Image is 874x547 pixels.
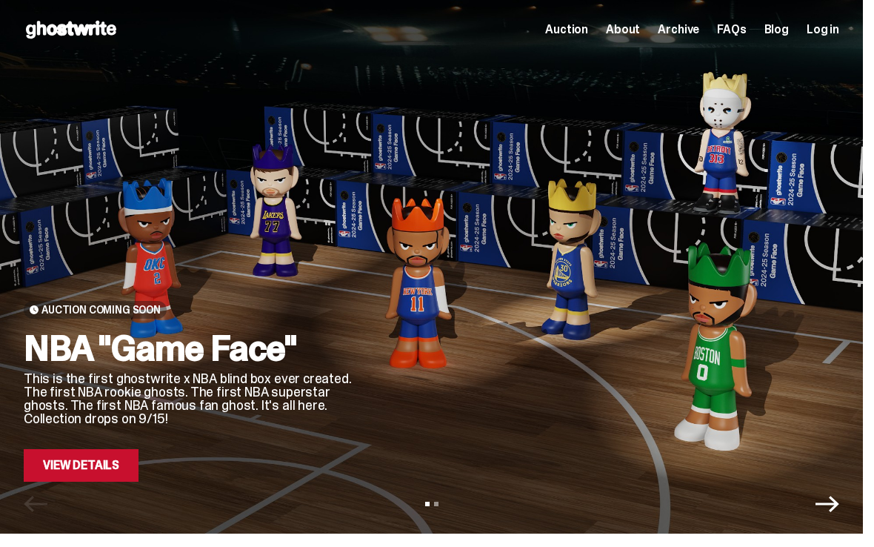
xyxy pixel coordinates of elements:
a: Auction [545,24,588,36]
p: This is the first ghostwrite x NBA blind box ever created. The first NBA rookie ghosts. The first... [24,372,353,425]
span: Auction Coming Soon [41,304,161,316]
button: View slide 1 [425,502,430,506]
a: About [606,24,640,36]
h2: NBA "Game Face" [24,331,353,366]
a: View Details [24,449,139,482]
a: FAQs [717,24,746,36]
a: Archive [658,24,699,36]
a: Log in [807,24,839,36]
button: Next [815,492,839,516]
button: View slide 2 [434,502,438,506]
a: Blog [764,24,789,36]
